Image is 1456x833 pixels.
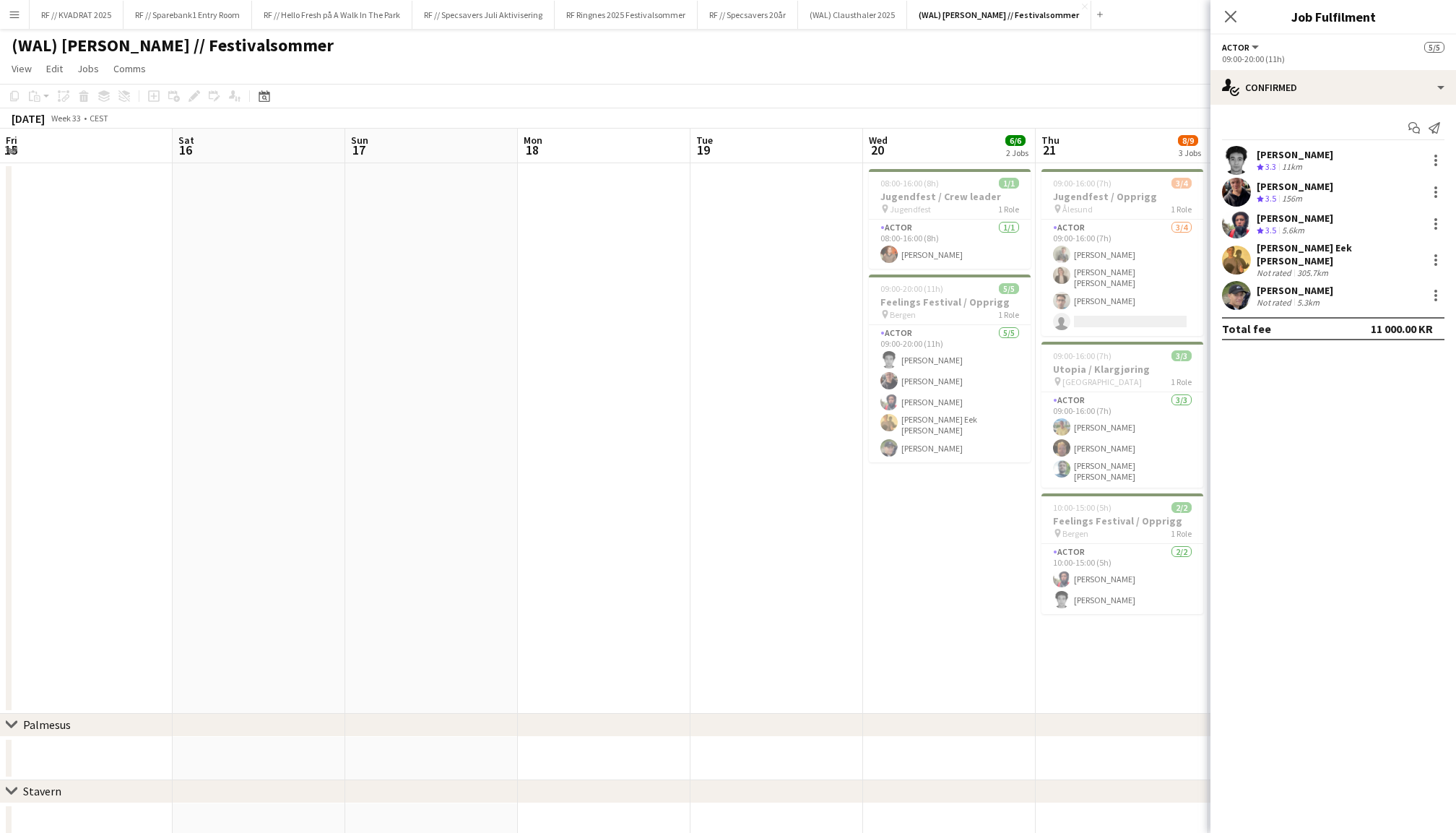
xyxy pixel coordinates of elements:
div: Confirmed [1210,70,1456,105]
span: View [12,62,32,75]
span: 3.5 [1265,193,1276,204]
div: 09:00-20:00 (11h) [1222,53,1444,64]
button: (WAL) Clausthaler 2025 [798,1,907,29]
span: Bergen [1062,528,1088,539]
app-card-role: Actor3/309:00-16:00 (7h)[PERSON_NAME][PERSON_NAME][PERSON_NAME] [PERSON_NAME] [1041,392,1203,488]
app-job-card: 08:00-16:00 (8h)1/1Jugendfest / Crew leader Jugendfest1 RoleActor1/108:00-16:00 (8h)[PERSON_NAME] [869,169,1031,269]
span: Ålesund [1062,204,1093,215]
span: 2/2 [1171,502,1192,513]
app-card-role: Actor5/509:00-20:00 (11h)[PERSON_NAME][PERSON_NAME][PERSON_NAME][PERSON_NAME] Eek [PERSON_NAME][P... [869,325,1031,462]
span: 3.3 [1265,161,1276,172]
span: 1/1 [999,178,1019,189]
span: 09:00-20:00 (11h) [880,283,943,294]
span: 1 Role [998,309,1019,320]
span: 3/3 [1171,350,1192,361]
app-card-role: Actor3/409:00-16:00 (7h)[PERSON_NAME][PERSON_NAME] [PERSON_NAME][PERSON_NAME] [1041,220,1203,336]
span: 1 Role [1171,528,1192,539]
span: [GEOGRAPHIC_DATA] [1062,376,1142,387]
span: Sat [178,134,194,147]
app-job-card: 09:00-16:00 (7h)3/3Utopia / Klargjøring [GEOGRAPHIC_DATA]1 RoleActor3/309:00-16:00 (7h)[PERSON_NA... [1041,342,1203,488]
span: Jugendfest [890,204,931,215]
span: Wed [869,134,888,147]
app-job-card: 09:00-16:00 (7h)3/4Jugendfest / Opprigg Ålesund1 RoleActor3/409:00-16:00 (7h)[PERSON_NAME][PERSON... [1041,169,1203,336]
div: 2 Jobs [1006,147,1028,158]
span: Edit [46,62,63,75]
button: RF // Hello Fresh på A Walk In The Park [252,1,412,29]
div: 156m [1279,193,1305,205]
button: RF // Sparebank1 Entry Room [123,1,252,29]
app-job-card: 09:00-20:00 (11h)5/5Feelings Festival / Opprigg Bergen1 RoleActor5/509:00-20:00 (11h)[PERSON_NAME... [869,275,1031,462]
app-job-card: 10:00-15:00 (5h)2/2Feelings Festival / Opprigg Bergen1 RoleActor2/210:00-15:00 (5h)[PERSON_NAME][... [1041,493,1203,614]
span: Fri [6,134,17,147]
h1: (WAL) [PERSON_NAME] // Festivalsommer [12,35,334,56]
a: Jobs [71,59,105,78]
span: 6/6 [1005,135,1026,146]
div: CEST [90,113,108,124]
button: RF // Specsavers 20år [698,1,798,29]
div: 305.7km [1294,267,1331,278]
span: Jobs [77,62,99,75]
div: Stavern [23,784,61,798]
span: Comms [113,62,146,75]
span: Bergen [890,309,916,320]
div: Not rated [1257,267,1294,278]
div: [PERSON_NAME] Eek [PERSON_NAME] [1257,241,1421,267]
span: Thu [1041,134,1059,147]
app-card-role: Actor1/108:00-16:00 (8h)[PERSON_NAME] [869,220,1031,269]
h3: Feelings Festival / Opprigg [869,295,1031,308]
div: 5.6km [1279,225,1307,237]
a: View [6,59,38,78]
div: Total fee [1222,321,1271,336]
div: [PERSON_NAME] [1257,148,1333,161]
div: [PERSON_NAME] [1257,212,1333,225]
div: Palmesus [23,717,71,732]
h3: Jugendfest / Crew leader [869,190,1031,203]
span: 1 Role [1171,204,1192,215]
a: Comms [108,59,152,78]
div: 11km [1279,161,1305,173]
div: [PERSON_NAME] [1257,284,1333,297]
div: 5.3km [1294,297,1322,308]
div: [DATE] [12,111,45,126]
span: 16 [176,142,194,158]
div: 11 000.00 KR [1371,321,1433,336]
span: Week 33 [48,113,84,124]
span: 1 Role [998,204,1019,215]
span: 09:00-16:00 (7h) [1053,178,1111,189]
span: 8/9 [1178,135,1198,146]
span: 3.5 [1265,225,1276,236]
span: 10:00-15:00 (5h) [1053,502,1111,513]
span: Mon [524,134,542,147]
span: 5/5 [1424,42,1444,53]
span: 15 [4,142,17,158]
span: 5/5 [999,283,1019,294]
span: 08:00-16:00 (8h) [880,178,939,189]
button: RF // KVADRAT 2025 [30,1,123,29]
span: 18 [521,142,542,158]
span: 20 [867,142,888,158]
span: Tue [696,134,713,147]
button: RF // Specsavers Juli Aktivisering [412,1,555,29]
span: 21 [1039,142,1059,158]
div: Not rated [1257,297,1294,308]
button: (WAL) [PERSON_NAME] // Festivalsommer [907,1,1091,29]
span: 19 [694,142,713,158]
span: Actor [1222,42,1249,53]
h3: Feelings Festival / Opprigg [1041,514,1203,527]
span: 1 Role [1171,376,1192,387]
span: Sun [351,134,368,147]
div: [PERSON_NAME] [1257,180,1333,193]
app-card-role: Actor2/210:00-15:00 (5h)[PERSON_NAME][PERSON_NAME] [1041,544,1203,614]
span: 3/4 [1171,178,1192,189]
h3: Job Fulfilment [1210,7,1456,26]
button: Actor [1222,42,1261,53]
span: 09:00-16:00 (7h) [1053,350,1111,361]
button: RF Ringnes 2025 Festivalsommer [555,1,698,29]
h3: Utopia / Klargjøring [1041,363,1203,376]
div: 3 Jobs [1179,147,1201,158]
h3: Jugendfest / Opprigg [1041,190,1203,203]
